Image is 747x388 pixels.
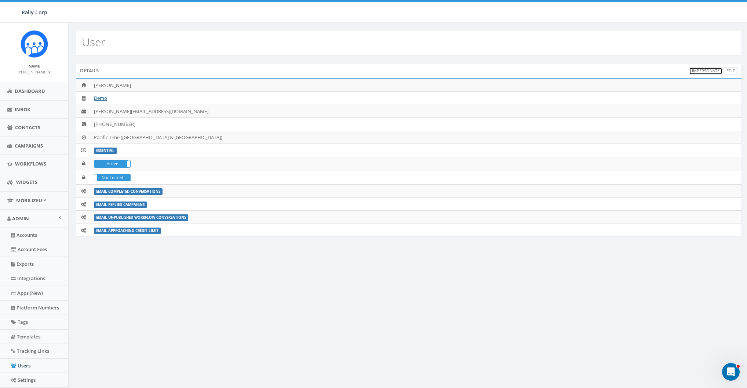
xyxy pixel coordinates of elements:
label: Email Approaching Credit Limit [94,228,161,234]
div: LockedNot Locked [94,174,131,181]
label: Active [94,160,130,167]
td: [PERSON_NAME] [91,79,741,92]
span: Campaigns [15,142,43,149]
span: Admin [12,215,29,222]
label: ESSENTIAL [94,148,117,154]
small: Name [29,64,40,69]
span: Widgets [16,179,37,185]
span: Dashboard [15,88,45,94]
label: Email Unpublished Workflow Conversations [94,214,188,221]
a: Demo [94,95,107,101]
a: Edit [724,67,738,75]
span: Rally Corp [22,9,47,16]
label: Email Replied Campaigns [94,202,147,208]
div: ActiveIn Active [94,160,131,167]
img: Icon_1.png [21,30,48,58]
div: Details [76,63,742,78]
span: Inbox [15,106,30,113]
h2: User [82,36,105,48]
a: Impersonate [689,67,722,75]
span: Workflows [15,160,46,167]
span: MobilizeU™ [16,197,46,204]
iframe: Intercom live chat [722,363,740,381]
label: Not Locked [94,174,130,181]
label: Email Completed Conversations [94,188,163,195]
a: [PERSON_NAME] [18,68,51,75]
span: Contacts [15,124,40,131]
td: [PHONE_NUMBER] [91,118,741,131]
td: [PERSON_NAME][EMAIL_ADDRESS][DOMAIN_NAME] [91,105,741,118]
td: Pacific Time ([GEOGRAPHIC_DATA] & [GEOGRAPHIC_DATA]) [91,131,741,144]
small: [PERSON_NAME] [18,69,51,75]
